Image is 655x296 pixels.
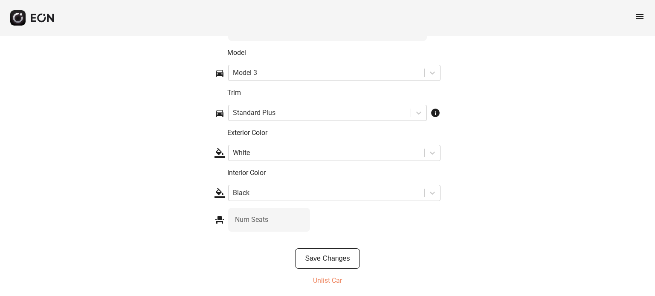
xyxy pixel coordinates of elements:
[214,108,225,118] span: directions_car
[214,68,225,78] span: directions_car
[214,188,225,198] span: format_color_fill
[295,248,360,269] button: Save Changes
[227,88,441,98] p: Trim
[430,108,441,118] span: info
[227,48,441,58] p: Model
[214,148,225,158] span: format_color_fill
[235,215,268,225] label: Num Seats
[313,276,342,286] p: Unlist Car
[214,215,225,225] span: event_seat
[635,11,645,22] span: menu
[227,168,441,178] p: Interior Color
[227,128,441,138] p: Exterior Color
